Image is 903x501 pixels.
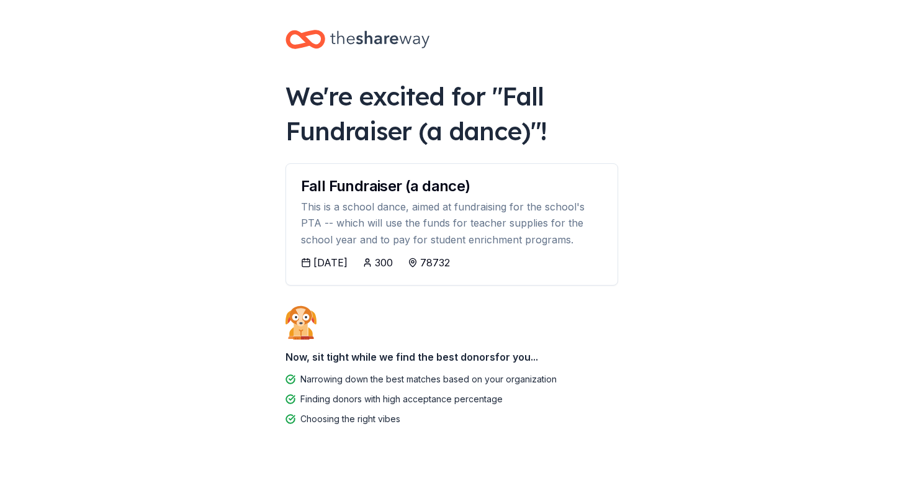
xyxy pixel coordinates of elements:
div: Narrowing down the best matches based on your organization [300,372,557,387]
div: 300 [375,255,393,270]
div: Fall Fundraiser (a dance) [301,179,603,194]
div: Finding donors with high acceptance percentage [300,392,503,407]
div: Choosing the right vibes [300,412,400,427]
div: 78732 [420,255,450,270]
div: This is a school dance, aimed at fundraising for the school's PTA -- which will use the funds for... [301,199,603,248]
img: Dog waiting patiently [285,305,317,339]
div: Now, sit tight while we find the best donors for you... [285,345,618,369]
div: We're excited for " Fall Fundraiser (a dance) "! [285,79,618,148]
div: [DATE] [313,255,348,270]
